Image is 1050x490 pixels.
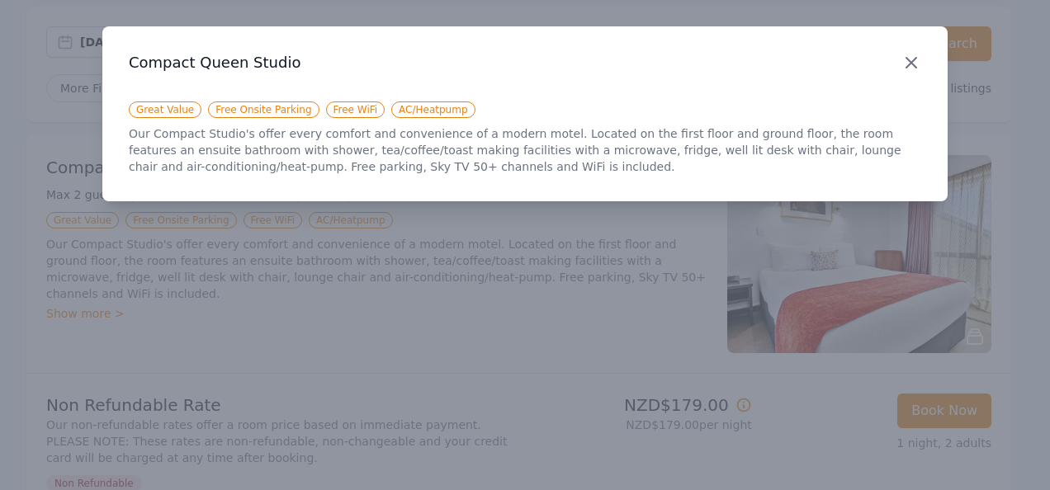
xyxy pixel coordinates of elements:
p: Our Compact Studio's offer every comfort and convenience of a modern motel. Located on the first ... [129,125,921,175]
span: Great Value [129,101,201,118]
h3: Compact Queen Studio [129,53,921,73]
span: Free Onsite Parking [208,101,319,118]
span: Free WiFi [326,101,385,118]
span: AC/Heatpump [391,101,475,118]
